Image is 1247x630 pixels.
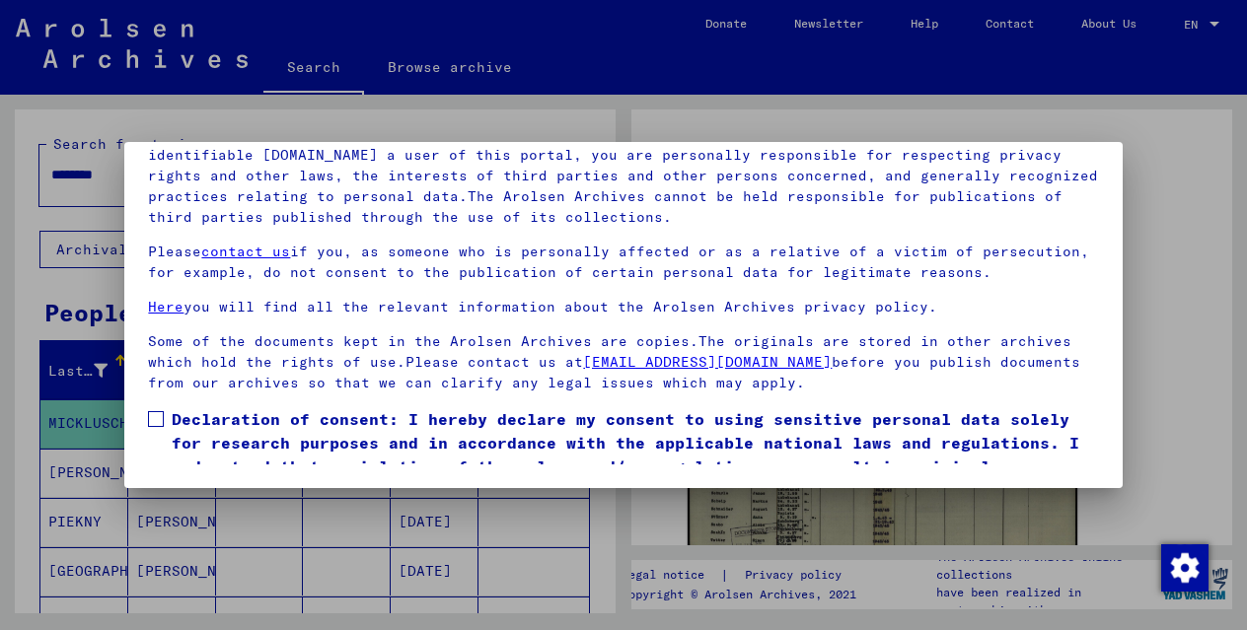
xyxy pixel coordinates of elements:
[1161,544,1209,592] img: Change consent
[201,243,290,260] a: contact us
[148,242,1098,283] p: Please if you, as someone who is personally affected or as a relative of a victim of persecution,...
[583,353,832,371] a: [EMAIL_ADDRESS][DOMAIN_NAME]
[148,124,1098,228] p: Please note that this portal on victims of Nazi [MEDICAL_DATA] contains sensitive data on identif...
[148,297,1098,317] p: you will find all the relevant information about the Arolsen Archives privacy policy.
[172,407,1098,502] span: Declaration of consent: I hereby declare my consent to using sensitive personal data solely for r...
[148,298,183,315] a: Here
[148,331,1098,393] p: Some of the documents kept in the Arolsen Archives are copies.The originals are stored in other a...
